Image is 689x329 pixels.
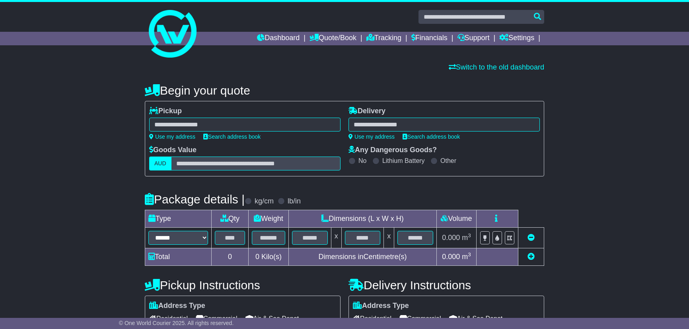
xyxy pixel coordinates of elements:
[149,107,182,116] label: Pickup
[499,32,534,45] a: Settings
[436,210,476,228] td: Volume
[358,157,366,164] label: No
[255,197,274,206] label: kg/cm
[527,234,535,242] a: Remove this item
[462,234,471,242] span: m
[382,157,425,164] label: Lithium Battery
[196,312,237,325] span: Commercial
[119,320,234,326] span: © One World Courier 2025. All rights reserved.
[149,312,188,325] span: Residential
[449,63,544,71] a: Switch to the old dashboard
[411,32,448,45] a: Financials
[403,134,460,140] a: Search address book
[257,32,300,45] a: Dashboard
[255,253,259,261] span: 0
[353,302,409,310] label: Address Type
[288,210,436,228] td: Dimensions (L x W x H)
[384,228,394,248] td: x
[348,107,385,116] label: Delivery
[149,134,195,140] a: Use my address
[442,253,460,261] span: 0.000
[442,234,460,242] span: 0.000
[399,312,441,325] span: Commercial
[331,228,341,248] td: x
[348,134,395,140] a: Use my address
[149,157,171,170] label: AUD
[212,210,249,228] td: Qty
[348,146,437,155] label: Any Dangerous Goods?
[212,248,249,266] td: 0
[449,312,503,325] span: Air & Sea Depot
[149,302,205,310] label: Address Type
[366,32,401,45] a: Tracking
[288,248,436,266] td: Dimensions in Centimetre(s)
[457,32,490,45] a: Support
[145,84,544,97] h4: Begin your quote
[249,248,289,266] td: Kilo(s)
[462,253,471,261] span: m
[245,312,299,325] span: Air & Sea Depot
[145,248,212,266] td: Total
[288,197,301,206] label: lb/in
[527,253,535,261] a: Add new item
[353,312,391,325] span: Residential
[440,157,456,164] label: Other
[249,210,289,228] td: Weight
[468,232,471,238] sup: 3
[203,134,261,140] a: Search address book
[145,210,212,228] td: Type
[468,252,471,257] sup: 3
[149,146,197,155] label: Goods Value
[145,193,245,206] h4: Package details |
[348,279,544,292] h4: Delivery Instructions
[145,279,341,292] h4: Pickup Instructions
[309,32,356,45] a: Quote/Book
